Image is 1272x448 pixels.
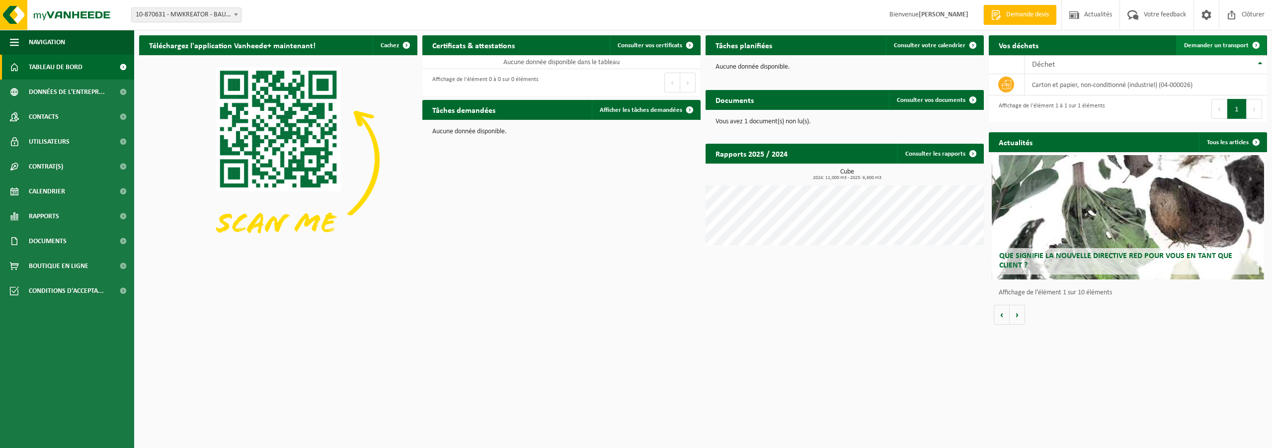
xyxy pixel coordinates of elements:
span: Données de l'entrepr... [29,80,105,104]
h2: Actualités [989,132,1042,152]
span: Que signifie la nouvelle directive RED pour vous en tant que client ? [999,252,1232,269]
span: Contacts [29,104,59,129]
button: Previous [1211,99,1227,119]
span: Utilisateurs [29,129,70,154]
span: Demande devis [1004,10,1051,20]
a: Consulter vos certificats [610,35,700,55]
button: Next [680,73,696,92]
td: Aucune donnée disponible dans le tableau [422,55,701,69]
span: Demander un transport [1184,42,1249,49]
span: Tableau de bord [29,55,82,80]
span: Boutique en ligne [29,254,88,278]
p: Vous avez 1 document(s) non lu(s). [715,118,974,125]
span: Calendrier [29,179,65,204]
td: carton et papier, non-conditionné (industriel) (04-000026) [1025,74,1267,95]
strong: [PERSON_NAME] [919,11,968,18]
a: Tous les articles [1199,132,1266,152]
button: Previous [664,73,680,92]
span: Consulter vos certificats [618,42,682,49]
a: Consulter votre calendrier [886,35,983,55]
button: Cachez [373,35,416,55]
p: Aucune donnée disponible. [715,64,974,71]
h2: Rapports 2025 / 2024 [706,144,797,163]
a: Afficher les tâches demandées [592,100,700,120]
div: Affichage de l'élément 0 à 0 sur 0 éléments [427,72,539,93]
button: 1 [1227,99,1247,119]
span: 2024: 11,000 m3 - 2025: 6,600 m3 [711,176,984,180]
span: Déchet [1032,61,1055,69]
h2: Tâches demandées [422,100,505,119]
button: Next [1247,99,1262,119]
a: Que signifie la nouvelle directive RED pour vous en tant que client ? [992,155,1265,279]
span: Afficher les tâches demandées [600,107,682,113]
a: Demande devis [983,5,1056,25]
h2: Téléchargez l'application Vanheede+ maintenant! [139,35,325,55]
h2: Tâches planifiées [706,35,782,55]
button: Vorige [994,305,1010,325]
span: Cachez [381,42,399,49]
a: Consulter vos documents [889,90,983,110]
div: Affichage de l'élément 1 à 1 sur 1 éléments [994,98,1105,120]
a: Consulter les rapports [897,144,983,164]
h3: Cube [711,169,984,180]
span: 10-870631 - MWKREATOR - BAUFFE [132,8,241,22]
h2: Documents [706,90,764,109]
img: Download de VHEPlus App [139,55,417,264]
span: Consulter votre calendrier [894,42,965,49]
span: Conditions d'accepta... [29,278,104,303]
span: Documents [29,229,67,254]
a: Demander un transport [1176,35,1266,55]
button: Volgende [1010,305,1025,325]
span: Consulter vos documents [897,97,965,103]
span: Navigation [29,30,65,55]
span: Rapports [29,204,59,229]
p: Aucune donnée disponible. [432,128,691,135]
h2: Certificats & attestations [422,35,525,55]
p: Affichage de l'élément 1 sur 10 éléments [999,289,1262,296]
span: 10-870631 - MWKREATOR - BAUFFE [131,7,241,22]
span: Contrat(s) [29,154,63,179]
h2: Vos déchets [989,35,1048,55]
